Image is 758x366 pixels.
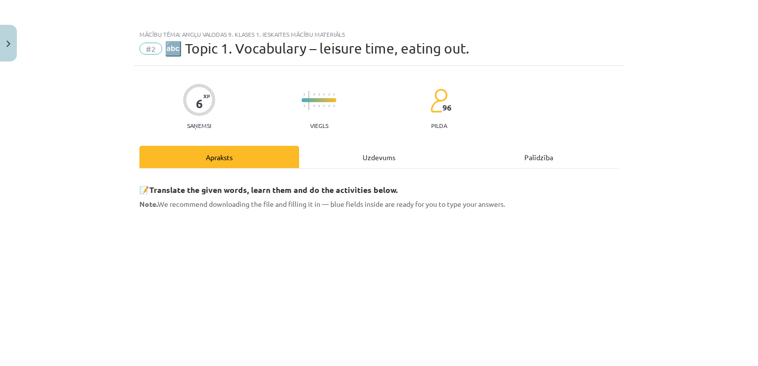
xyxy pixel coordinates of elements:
img: icon-short-line-57e1e144782c952c97e751825c79c345078a6d821885a25fce030b3d8c18986b.svg [304,105,305,107]
b: Translate the given words, learn them and do the activities below. [149,184,398,195]
img: icon-short-line-57e1e144782c952c97e751825c79c345078a6d821885a25fce030b3d8c18986b.svg [318,105,319,107]
img: icon-short-line-57e1e144782c952c97e751825c79c345078a6d821885a25fce030b3d8c18986b.svg [323,93,324,96]
p: pilda [431,122,447,129]
img: students-c634bb4e5e11cddfef0936a35e636f08e4e9abd3cc4e673bd6f9a4125e45ecb1.svg [430,88,447,113]
img: icon-short-line-57e1e144782c952c97e751825c79c345078a6d821885a25fce030b3d8c18986b.svg [318,93,319,96]
img: icon-short-line-57e1e144782c952c97e751825c79c345078a6d821885a25fce030b3d8c18986b.svg [333,93,334,96]
p: Saņemsi [183,122,215,129]
div: Uzdevums [299,146,459,168]
span: #2 [139,43,162,55]
img: icon-short-line-57e1e144782c952c97e751825c79c345078a6d821885a25fce030b3d8c18986b.svg [304,93,305,96]
img: icon-close-lesson-0947bae3869378f0d4975bcd49f059093ad1ed9edebbc8119c70593378902aed.svg [6,41,10,47]
div: Apraksts [139,146,299,168]
strong: Note. [139,199,158,208]
p: Viegls [310,122,328,129]
span: XP [203,93,210,99]
img: icon-short-line-57e1e144782c952c97e751825c79c345078a6d821885a25fce030b3d8c18986b.svg [328,105,329,107]
img: icon-long-line-d9ea69661e0d244f92f715978eff75569469978d946b2353a9bb055b3ed8787d.svg [309,91,310,110]
div: Mācību tēma: Angļu valodas 9. klases 1. ieskaites mācību materiāls [139,31,619,38]
div: 6 [196,97,203,111]
span: 96 [442,103,451,112]
h3: 📝 [139,178,619,196]
div: Palīdzība [459,146,619,168]
img: icon-short-line-57e1e144782c952c97e751825c79c345078a6d821885a25fce030b3d8c18986b.svg [323,105,324,107]
span: We recommend downloading the file and filling it in — blue fields inside are ready for you to typ... [139,199,505,208]
img: icon-short-line-57e1e144782c952c97e751825c79c345078a6d821885a25fce030b3d8c18986b.svg [314,105,315,107]
img: icon-short-line-57e1e144782c952c97e751825c79c345078a6d821885a25fce030b3d8c18986b.svg [328,93,329,96]
span: 🔤 Topic 1. Vocabulary – leisure time, eating out. [165,40,469,57]
img: icon-short-line-57e1e144782c952c97e751825c79c345078a6d821885a25fce030b3d8c18986b.svg [314,93,315,96]
img: icon-short-line-57e1e144782c952c97e751825c79c345078a6d821885a25fce030b3d8c18986b.svg [333,105,334,107]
